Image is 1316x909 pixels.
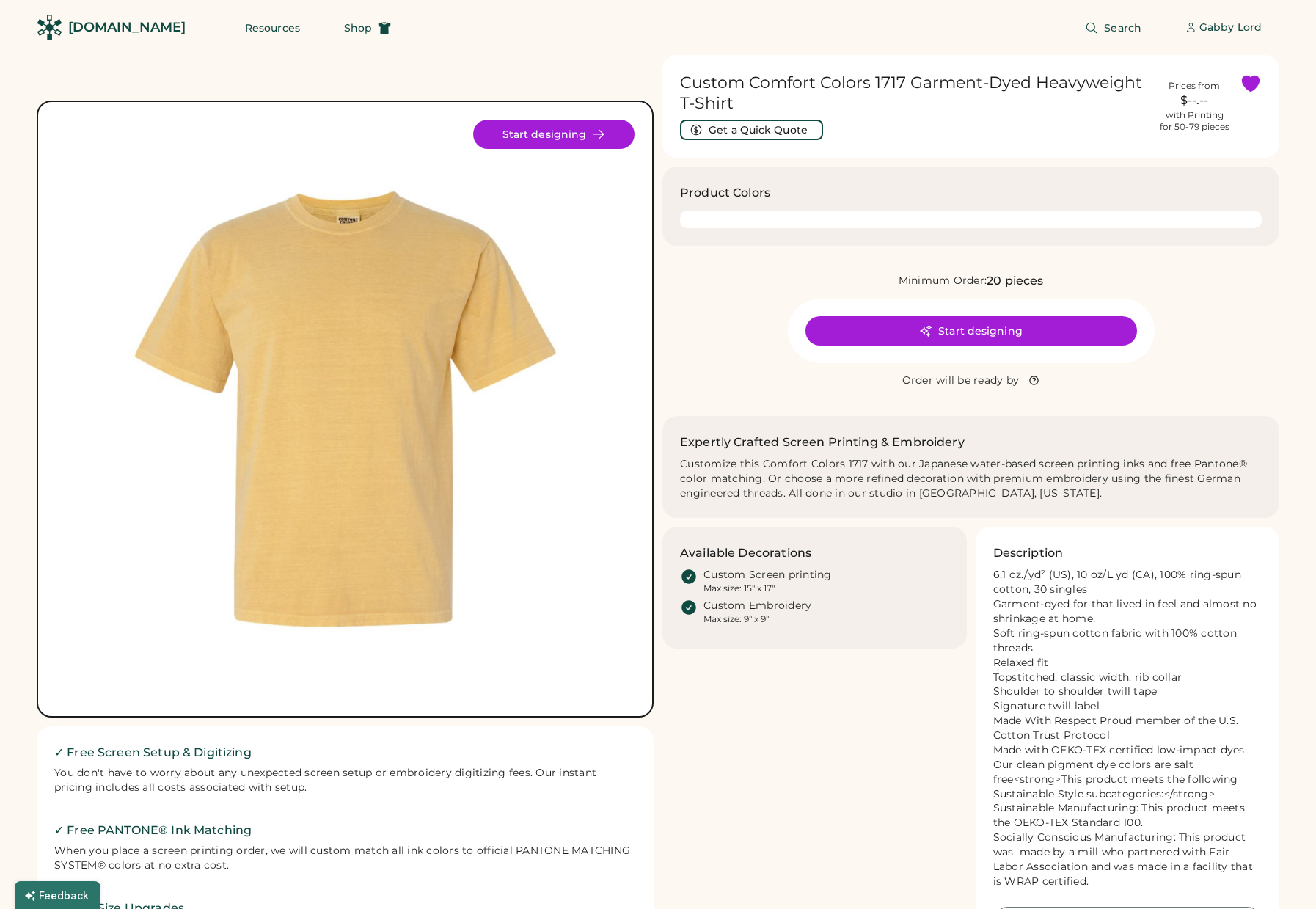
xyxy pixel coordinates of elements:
[1199,21,1262,35] div: Gabby Lord
[703,568,832,583] div: Custom Screen printing
[993,568,1262,888] div: 6.1 oz./yd² (US), 10 oz/L yd (CA), 100% ring-spun cotton, 30 singles Garment-dyed for that lived ...
[326,13,409,43] button: Shop
[54,822,636,839] h2: ✓ Free PANTONE® Ink Matching
[680,120,823,140] button: Get a Quick Quote
[680,184,770,202] h3: Product Colors
[1158,92,1231,109] div: $--.--
[227,13,318,43] button: Resources
[473,120,635,149] button: Start designing
[68,18,186,37] div: [DOMAIN_NAME]
[680,73,1149,114] h1: Custom Comfort Colors 1717 Garment-Dyed Heavyweight T-Shirt
[805,316,1137,346] button: Start designing
[1067,13,1159,43] button: Search
[703,599,811,613] div: Custom Embroidery
[54,766,636,795] div: You don't have to worry about any unexpected screen setup or embroidery digitizing fees. Our inst...
[1169,80,1220,92] div: Prices from
[56,120,635,698] img: Comfort Colors 1717 Product Image
[56,120,635,698] div: 1717 Style Image
[680,457,1262,501] div: Customize this Comfort Colors 1717 with our Japanese water-based screen printing inks and free Pa...
[899,274,987,288] div: Minimum Order:
[680,434,965,451] h2: Expertly Crafted Screen Printing & Embroidery
[344,23,372,33] span: Shop
[1104,23,1141,33] span: Search
[54,744,636,762] h2: ✓ Free Screen Setup & Digitizing
[54,844,636,873] div: When you place a screen printing order, we will custom match all ink colors to official PANTONE M...
[703,613,769,625] div: Max size: 9" x 9"
[37,15,62,40] img: Rendered Logo - Screens
[987,272,1043,290] div: 20 pieces
[993,544,1064,562] h3: Description
[1160,109,1229,133] div: with Printing for 50-79 pieces
[680,544,811,562] h3: Available Decorations
[703,583,775,594] div: Max size: 15" x 17"
[902,373,1020,388] div: Order will be ready by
